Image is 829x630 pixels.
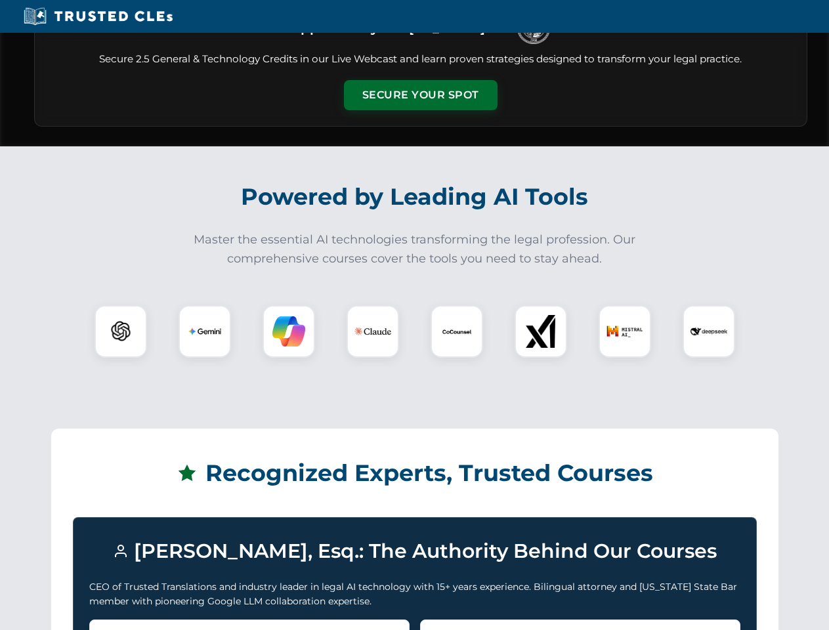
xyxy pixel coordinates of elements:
[51,174,778,220] h2: Powered by Leading AI Tools
[89,579,740,609] p: CEO of Trusted Translations and industry leader in legal AI technology with 15+ years experience....
[89,534,740,569] h3: [PERSON_NAME], Esq.: The Authority Behind Our Courses
[263,305,315,358] div: Copilot
[691,313,727,350] img: DeepSeek Logo
[272,315,305,348] img: Copilot Logo
[347,305,399,358] div: Claude
[185,230,645,268] p: Master the essential AI technologies transforming the legal profession. Our comprehensive courses...
[73,450,757,496] h2: Recognized Experts, Trusted Courses
[188,315,221,348] img: Gemini Logo
[431,305,483,358] div: CoCounsel
[51,52,791,67] p: Secure 2.5 General & Technology Credits in our Live Webcast and learn proven strategies designed ...
[344,80,498,110] button: Secure Your Spot
[179,305,231,358] div: Gemini
[683,305,735,358] div: DeepSeek
[354,313,391,350] img: Claude Logo
[599,305,651,358] div: Mistral AI
[95,305,147,358] div: ChatGPT
[515,305,567,358] div: xAI
[440,315,473,348] img: CoCounsel Logo
[102,312,140,350] img: ChatGPT Logo
[606,313,643,350] img: Mistral AI Logo
[20,7,177,26] img: Trusted CLEs
[524,315,557,348] img: xAI Logo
